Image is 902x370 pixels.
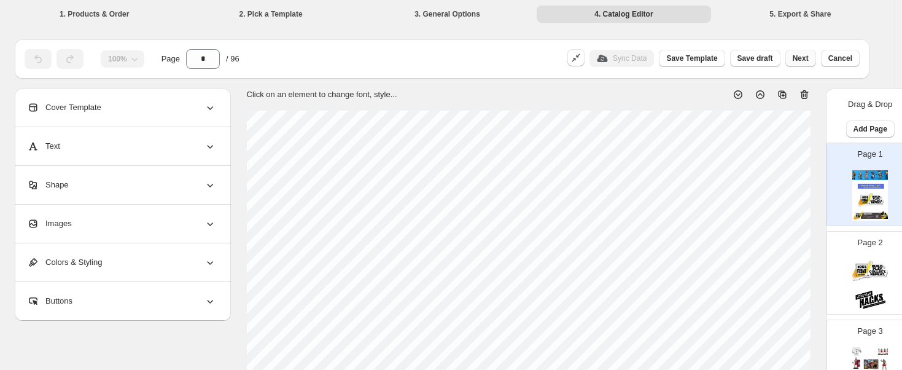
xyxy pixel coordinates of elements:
span: Save draft [737,53,773,63]
span: / 96 [226,53,239,65]
button: Cancel [821,50,860,67]
button: Add Page [846,120,895,138]
span: Cover Template [27,101,101,114]
span: Colors & Styling [27,256,102,269]
button: Next [785,50,816,67]
p: Page 3 [858,325,883,337]
span: Next [793,53,809,63]
span: Add Page [853,124,887,134]
span: Buttons [27,295,72,307]
span: Page [161,53,180,65]
p: Drag & Drop [848,98,892,111]
span: Text [27,140,60,152]
p: Click on an element to change font, style... [247,89,397,101]
span: Images [27,218,72,230]
p: Page 2 [858,237,883,249]
img: cover page [852,170,888,221]
span: Shape [27,179,69,191]
button: Save draft [730,50,780,67]
span: Cancel [828,53,852,63]
button: Save Template [659,50,725,67]
img: cover page [852,259,888,309]
p: Page 1 [858,148,883,160]
span: Save Template [666,53,717,63]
